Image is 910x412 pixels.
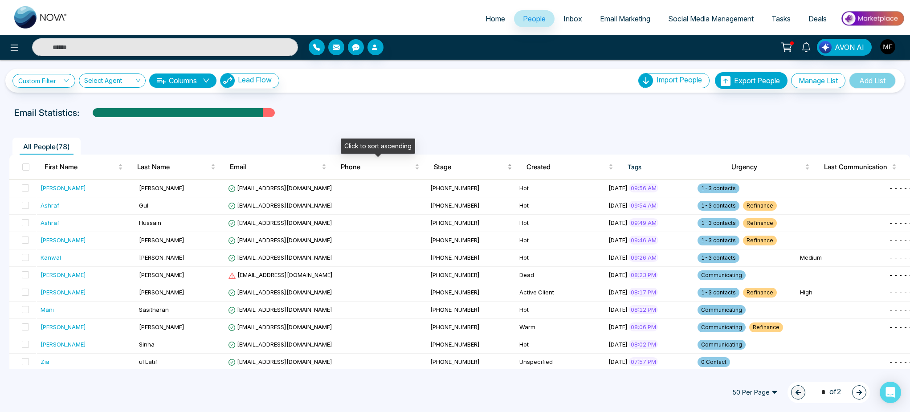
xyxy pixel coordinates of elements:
[228,341,332,348] span: [EMAIL_ADDRESS][DOMAIN_NAME]
[228,254,332,261] span: [EMAIL_ADDRESS][DOMAIN_NAME]
[516,249,605,267] td: Hot
[514,10,555,27] a: People
[430,219,480,226] span: [PHONE_NUMBER]
[430,184,480,192] span: [PHONE_NUMBER]
[817,155,910,179] th: Last Communication
[223,155,334,179] th: Email
[220,73,235,88] img: Lead Flow
[41,236,86,245] div: [PERSON_NAME]
[629,218,658,227] span: 09:49 AM
[698,322,746,332] span: Communicating
[749,322,783,332] span: Refinance
[608,254,628,261] span: [DATE]
[228,323,332,330] span: [EMAIL_ADDRESS][DOMAIN_NAME]
[486,14,505,23] span: Home
[228,306,332,313] span: [EMAIL_ADDRESS][DOMAIN_NAME]
[555,10,591,27] a: Inbox
[430,358,480,365] span: [PHONE_NUMBER]
[139,237,184,244] span: [PERSON_NAME]
[698,288,739,298] span: 1-3 contacts
[600,14,650,23] span: Email Marketing
[430,323,480,330] span: [PHONE_NUMBER]
[516,215,605,232] td: Hot
[620,155,724,179] th: Tags
[698,340,746,350] span: Communicating
[14,6,68,29] img: Nova CRM Logo
[139,271,184,278] span: [PERSON_NAME]
[12,74,75,88] a: Custom Filter
[880,39,895,54] img: User Avatar
[220,73,279,88] button: Lead Flow
[629,236,658,245] span: 09:46 AM
[228,271,333,278] span: [EMAIL_ADDRESS][DOMAIN_NAME]
[516,319,605,336] td: Warm
[698,236,739,245] span: 1-3 contacts
[228,358,332,365] span: [EMAIL_ADDRESS][DOMAIN_NAME]
[139,358,157,365] span: ul Latif
[629,201,658,210] span: 09:54 AM
[523,14,546,23] span: People
[629,184,658,192] span: 09:56 AM
[800,10,836,27] a: Deals
[698,201,739,211] span: 1-3 contacts
[228,219,332,226] span: [EMAIL_ADDRESS][DOMAIN_NAME]
[835,42,864,53] span: AVON AI
[771,14,791,23] span: Tasks
[796,284,886,302] td: High
[430,254,480,261] span: [PHONE_NUMBER]
[516,197,605,215] td: Hot
[629,288,658,297] span: 08:17 PM
[743,236,777,245] span: Refinance
[608,184,628,192] span: [DATE]
[203,77,210,84] span: down
[228,289,332,296] span: [EMAIL_ADDRESS][DOMAIN_NAME]
[819,41,832,53] img: Lead Flow
[341,162,412,172] span: Phone
[41,322,86,331] div: [PERSON_NAME]
[430,306,480,313] span: [PHONE_NUMBER]
[430,341,480,348] span: [PHONE_NUMBER]
[41,218,59,227] div: Ashraf
[516,267,605,284] td: Dead
[715,72,788,89] button: Export People
[228,184,332,192] span: [EMAIL_ADDRESS][DOMAIN_NAME]
[563,14,582,23] span: Inbox
[430,202,480,209] span: [PHONE_NUMBER]
[698,184,739,193] span: 1-3 contacts
[796,249,886,267] td: Medium
[659,10,763,27] a: Social Media Management
[824,162,890,172] span: Last Communication
[341,139,415,154] div: Click to sort ascending
[516,232,605,249] td: Hot
[668,14,754,23] span: Social Media Management
[808,14,827,23] span: Deals
[608,306,628,313] span: [DATE]
[130,155,223,179] th: Last Name
[817,39,872,56] button: AVON AI
[430,271,480,278] span: [PHONE_NUMBER]
[430,289,480,296] span: [PHONE_NUMBER]
[334,155,426,179] th: Phone
[608,323,628,330] span: [DATE]
[743,288,777,298] span: Refinance
[734,76,780,85] span: Export People
[41,253,61,262] div: Kanwal
[41,357,49,366] div: Zia
[137,162,209,172] span: Last Name
[743,201,777,211] span: Refinance
[698,357,730,367] span: 0 Contact
[228,237,332,244] span: [EMAIL_ADDRESS][DOMAIN_NAME]
[698,305,746,315] span: Communicating
[139,323,184,330] span: [PERSON_NAME]
[516,302,605,319] td: Hot
[516,180,605,197] td: Hot
[629,340,658,349] span: 08:02 PM
[698,270,746,280] span: Communicating
[477,10,514,27] a: Home
[743,218,777,228] span: Refinance
[516,336,605,354] td: Hot
[20,142,73,151] span: All People ( 78 )
[139,184,184,192] span: [PERSON_NAME]
[516,284,605,302] td: Active Client
[139,202,148,209] span: Gul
